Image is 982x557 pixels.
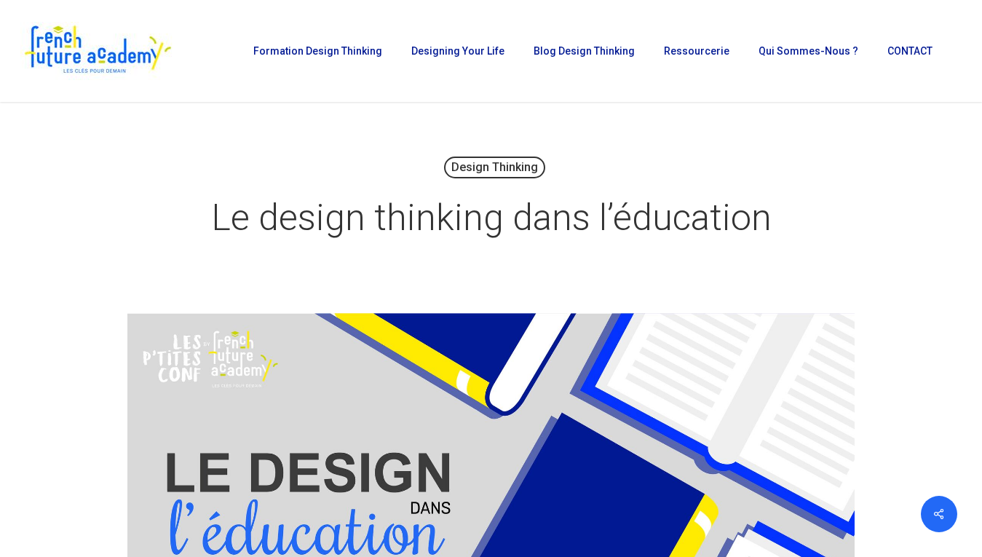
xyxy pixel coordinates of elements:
[657,46,737,56] a: Ressourcerie
[444,157,545,178] a: Design Thinking
[526,46,642,56] a: Blog Design Thinking
[246,46,389,56] a: Formation Design Thinking
[127,181,855,254] h1: Le design thinking dans l’éducation
[880,46,940,56] a: CONTACT
[20,22,174,80] img: French Future Academy
[534,45,635,57] span: Blog Design Thinking
[664,45,729,57] span: Ressourcerie
[887,45,932,57] span: CONTACT
[404,46,512,56] a: Designing Your Life
[411,45,504,57] span: Designing Your Life
[751,46,866,56] a: Qui sommes-nous ?
[253,45,382,57] span: Formation Design Thinking
[759,45,858,57] span: Qui sommes-nous ?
